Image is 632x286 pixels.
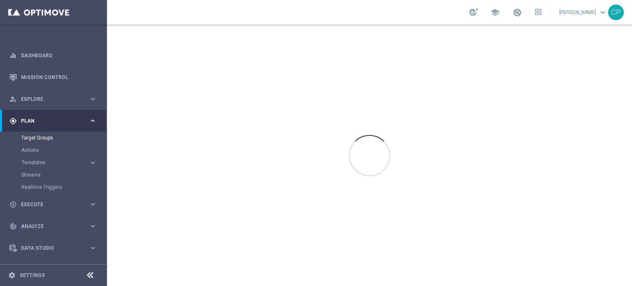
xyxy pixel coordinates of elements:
[89,222,97,230] i: keyboard_arrow_right
[21,159,97,166] button: Templates keyboard_arrow_right
[9,52,97,59] button: equalizer Dashboard
[20,273,45,278] a: Settings
[21,156,106,169] div: Templates
[89,95,97,103] i: keyboard_arrow_right
[21,246,89,251] span: Data Studio
[21,224,89,229] span: Analyze
[9,95,89,103] div: Explore
[21,135,86,141] a: Target Groups
[21,172,86,178] a: Streams
[9,74,97,81] button: Mission Control
[21,144,106,156] div: Actions
[9,223,97,230] button: track_changes Analyze keyboard_arrow_right
[89,159,97,167] i: keyboard_arrow_right
[21,202,89,207] span: Execute
[9,201,89,208] div: Execute
[21,259,86,281] a: Optibot
[9,201,17,208] i: play_circle_outline
[21,132,106,144] div: Target Groups
[9,245,97,251] button: Data Studio keyboard_arrow_right
[9,95,17,103] i: person_search
[21,44,97,66] a: Dashboard
[608,5,624,20] div: CP
[89,244,97,252] i: keyboard_arrow_right
[9,66,97,88] div: Mission Control
[9,52,17,59] i: equalizer
[21,66,97,88] a: Mission Control
[9,223,17,230] i: track_changes
[22,160,89,165] div: Templates
[9,118,97,124] button: gps_fixed Plan keyboard_arrow_right
[558,6,608,19] a: [PERSON_NAME]keyboard_arrow_down
[21,147,86,153] a: Actions
[9,201,97,208] button: play_circle_outline Execute keyboard_arrow_right
[21,181,106,193] div: Realtime Triggers
[598,8,607,17] span: keyboard_arrow_down
[22,160,81,165] span: Templates
[21,119,89,123] span: Plan
[9,117,17,125] i: gps_fixed
[9,117,89,125] div: Plan
[21,169,106,181] div: Streams
[9,96,97,102] button: person_search Explore keyboard_arrow_right
[8,272,16,279] i: settings
[9,259,97,281] div: Optibot
[9,44,97,66] div: Dashboard
[9,244,89,252] div: Data Studio
[21,184,86,191] a: Realtime Triggers
[89,117,97,125] i: keyboard_arrow_right
[9,223,89,230] div: Analyze
[89,200,97,208] i: keyboard_arrow_right
[21,97,89,102] span: Explore
[490,8,500,17] span: school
